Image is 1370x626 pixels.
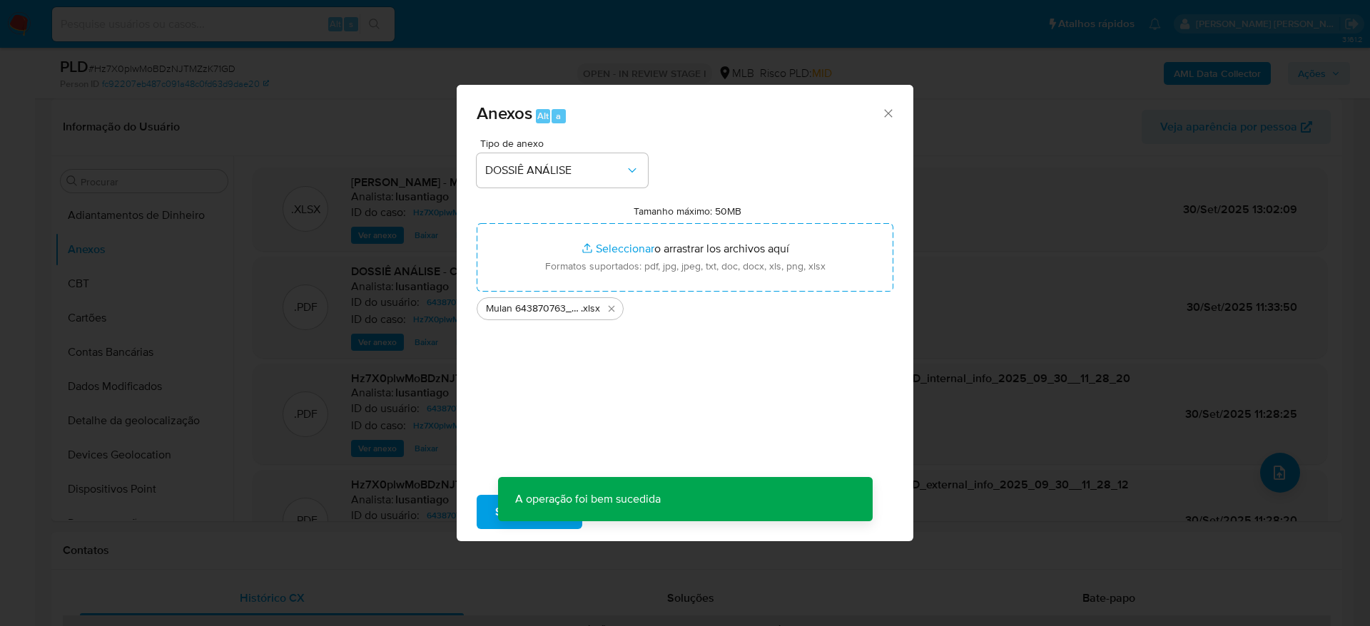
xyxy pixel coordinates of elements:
[556,109,561,123] span: a
[607,496,653,528] span: Cancelar
[581,302,600,316] span: .xlsx
[477,292,893,320] ul: Archivos seleccionados
[477,153,648,188] button: DOSSIÊ ANÁLISE
[477,495,582,529] button: Subir arquivo
[486,302,581,316] span: Mulan 643870763_2025_09_30_08_55_22
[881,106,894,119] button: Cerrar
[603,300,620,317] button: Eliminar Mulan 643870763_2025_09_30_08_55_22.xlsx
[537,109,549,123] span: Alt
[498,477,678,521] p: A operação foi bem sucedida
[495,496,564,528] span: Subir arquivo
[480,138,651,148] span: Tipo de anexo
[477,101,532,125] span: Anexos
[485,163,625,178] span: DOSSIÊ ANÁLISE
[634,205,741,217] label: Tamanho máximo: 50MB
